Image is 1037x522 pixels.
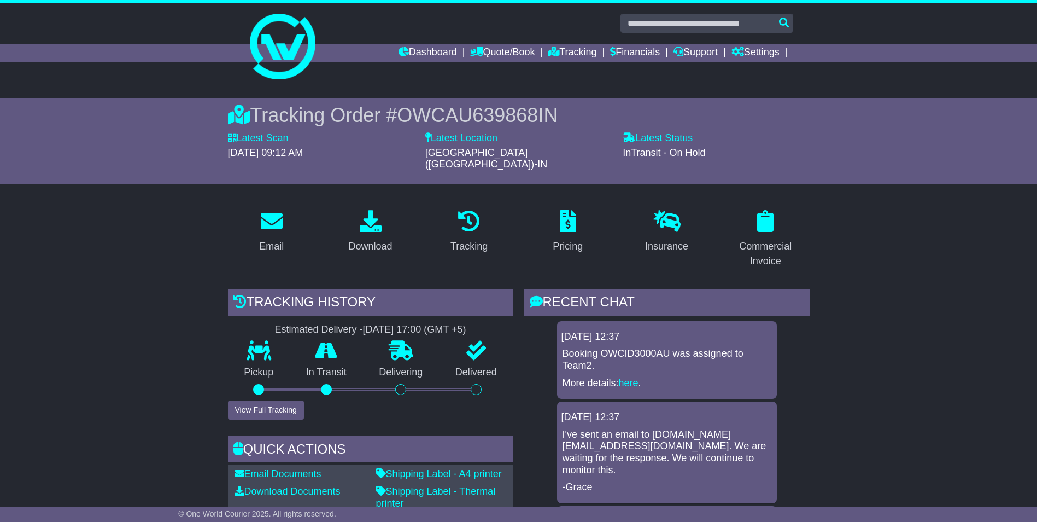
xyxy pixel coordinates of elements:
a: Financials [610,44,660,62]
div: Email [259,239,284,254]
a: Download Documents [235,486,341,497]
span: [GEOGRAPHIC_DATA] ([GEOGRAPHIC_DATA])-IN [425,147,547,170]
a: Support [673,44,718,62]
label: Latest Location [425,132,497,144]
a: Tracking [548,44,596,62]
div: Tracking [450,239,488,254]
div: Tracking Order # [228,103,810,127]
p: More details: . [563,378,771,390]
span: [DATE] 09:12 AM [228,147,303,158]
a: Commercial Invoice [722,206,810,272]
a: Quote/Book [470,44,535,62]
div: [DATE] 12:37 [561,411,772,424]
p: Pickup [228,367,290,379]
div: Download [348,239,392,254]
div: Pricing [553,239,583,254]
a: here [619,378,638,388]
a: Dashboard [399,44,457,62]
div: Insurance [645,239,688,254]
label: Latest Status [623,132,693,144]
p: In Transit [290,367,363,379]
p: -Grace [563,482,771,494]
div: [DATE] 17:00 (GMT +5) [363,324,466,336]
a: Download [341,206,399,258]
label: Latest Scan [228,132,289,144]
p: Delivering [363,367,440,379]
a: Email [252,206,291,258]
div: [DATE] 12:37 [561,331,772,343]
div: Commercial Invoice [729,239,802,269]
div: Quick Actions [228,436,513,466]
span: OWCAU639868IN [397,104,558,126]
span: InTransit - On Hold [623,147,705,158]
a: Settings [731,44,780,62]
button: View Full Tracking [228,401,304,420]
a: Tracking [443,206,495,258]
p: Booking OWCID3000AU was assigned to Team2. [563,348,771,372]
span: © One World Courier 2025. All rights reserved. [178,509,336,518]
a: Email Documents [235,468,321,479]
a: Pricing [546,206,590,258]
a: Insurance [638,206,695,258]
div: Estimated Delivery - [228,324,513,336]
p: Delivered [439,367,513,379]
p: I've sent an email to [DOMAIN_NAME][EMAIL_ADDRESS][DOMAIN_NAME]. We are waiting for the response.... [563,429,771,476]
div: Tracking history [228,289,513,318]
a: Shipping Label - A4 printer [376,468,502,479]
a: Shipping Label - Thermal printer [376,486,496,509]
div: RECENT CHAT [524,289,810,318]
